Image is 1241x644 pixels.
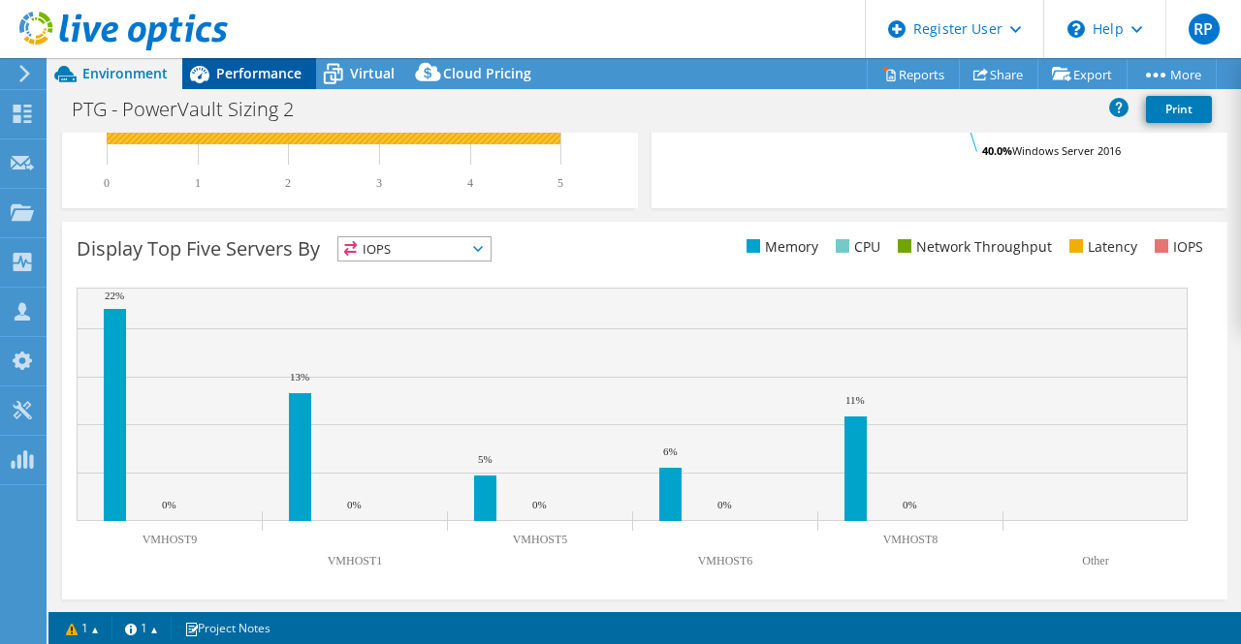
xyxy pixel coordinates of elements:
a: More [1127,59,1217,89]
a: 1 [52,616,112,640]
text: 2 [285,176,291,190]
li: Memory [742,236,818,258]
text: 5 [557,176,563,190]
text: Other [1082,554,1108,567]
text: VMHOST8 [883,533,939,546]
a: Project Notes [171,616,284,640]
a: Share [959,59,1038,89]
text: 1 [195,176,201,190]
text: 0% [347,499,362,510]
a: 1 [111,616,172,640]
a: Reports [867,59,960,89]
text: 13% [290,371,309,383]
li: Latency [1065,236,1137,258]
text: VMHOST1 [328,554,383,567]
li: Network Throughput [893,236,1052,258]
span: RP [1189,14,1220,45]
li: CPU [831,236,880,258]
svg: \n [1067,20,1085,38]
text: 11% [845,394,865,406]
text: 0% [717,499,732,510]
text: VMHOST6 [698,554,753,567]
h1: PTG - PowerVault Sizing 2 [63,99,324,120]
text: 3 [376,176,382,190]
a: Print [1146,96,1212,123]
text: 22% [105,290,124,301]
span: Performance [216,64,302,82]
tspan: 40.0% [982,143,1012,158]
text: 0% [532,499,547,510]
a: Export [1037,59,1128,89]
tspan: Windows Server 2016 [1012,143,1121,158]
text: 5% [478,453,493,465]
span: IOPS [338,237,491,261]
text: VMHOST9 [143,533,198,546]
span: Virtual [350,64,395,82]
text: VMHOST5 [513,533,568,546]
li: IOPS [1150,236,1203,258]
span: Cloud Pricing [443,64,531,82]
text: 4 [467,176,473,190]
text: 6% [663,445,678,457]
text: 0% [162,499,176,510]
text: 0% [903,499,917,510]
span: Environment [82,64,168,82]
text: 0 [104,176,110,190]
